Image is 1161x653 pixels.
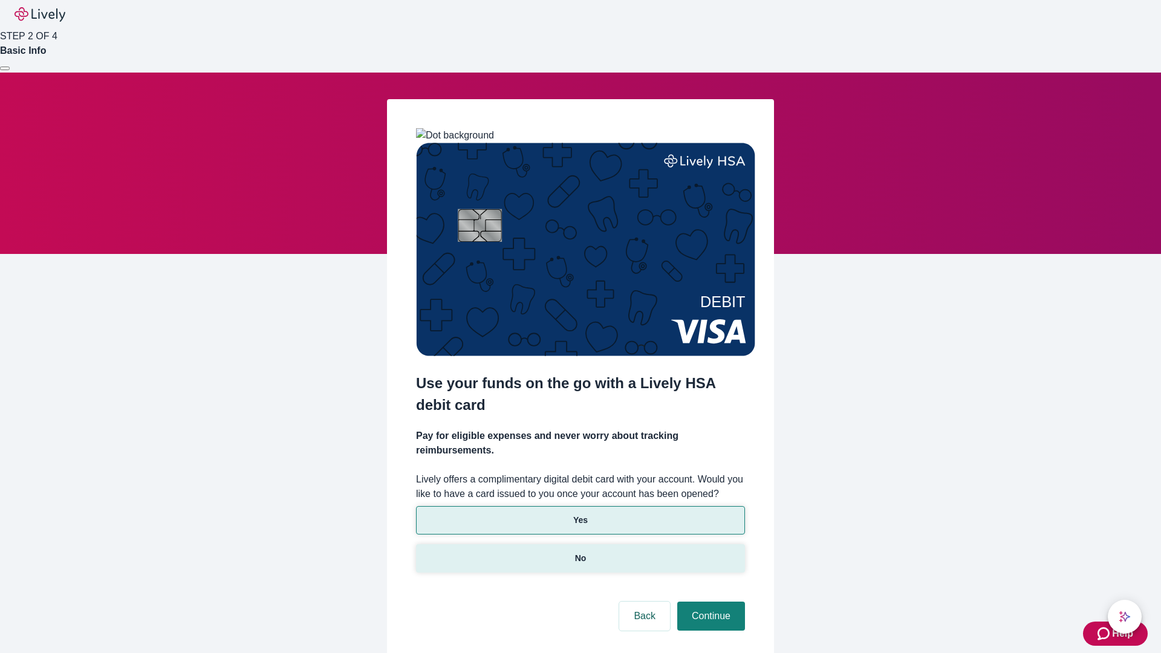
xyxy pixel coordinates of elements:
[416,143,755,356] img: Debit card
[1119,611,1131,623] svg: Lively AI Assistant
[416,544,745,573] button: No
[573,514,588,527] p: Yes
[1108,600,1142,634] button: chat
[416,372,745,416] h2: Use your funds on the go with a Lively HSA debit card
[1098,626,1112,641] svg: Zendesk support icon
[575,552,587,565] p: No
[1083,622,1148,646] button: Zendesk support iconHelp
[416,128,494,143] img: Dot background
[416,472,745,501] label: Lively offers a complimentary digital debit card with your account. Would you like to have a card...
[619,602,670,631] button: Back
[416,506,745,534] button: Yes
[15,7,65,22] img: Lively
[1112,626,1133,641] span: Help
[416,429,745,458] h4: Pay for eligible expenses and never worry about tracking reimbursements.
[677,602,745,631] button: Continue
